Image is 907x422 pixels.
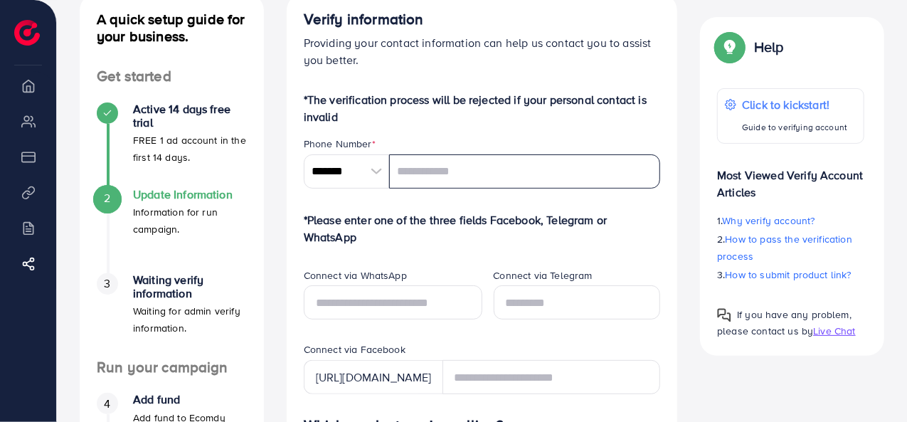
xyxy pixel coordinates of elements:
p: 1. [717,212,864,229]
p: Help [754,38,784,56]
p: Providing your contact information can help us contact you to assist you better. [304,34,661,68]
label: Connect via WhatsApp [304,268,407,283]
img: logo [14,20,40,46]
span: 4 [104,396,110,412]
span: How to submit product link? [726,268,852,282]
h4: Run your campaign [80,359,264,376]
div: [URL][DOMAIN_NAME] [304,360,443,394]
li: Active 14 days free trial [80,102,264,188]
span: Live Chat [813,324,855,338]
h4: Update Information [133,188,247,201]
h4: Verify information [304,11,661,28]
label: Connect via Facebook [304,342,405,357]
img: Popup guide [717,308,731,322]
li: Update Information [80,188,264,273]
span: Why verify account? [723,213,815,228]
span: 3 [104,275,110,292]
p: Guide to verifying account [742,119,847,136]
p: *Please enter one of the three fields Facebook, Telegram or WhatsApp [304,211,661,246]
label: Phone Number [304,137,376,151]
h4: A quick setup guide for your business. [80,11,264,45]
p: Click to kickstart! [742,96,847,113]
iframe: Chat [847,358,896,411]
h4: Active 14 days free trial [133,102,247,130]
h4: Add fund [133,393,247,406]
h4: Get started [80,68,264,85]
p: Waiting for admin verify information. [133,302,247,337]
h4: Waiting verify information [133,273,247,300]
span: If you have any problem, please contact us by [717,307,852,338]
p: 2. [717,231,864,265]
li: Waiting verify information [80,273,264,359]
p: FREE 1 ad account in the first 14 days. [133,132,247,166]
p: Information for run campaign. [133,204,247,238]
label: Connect via Telegram [494,268,593,283]
p: 3. [717,266,864,283]
img: Popup guide [717,34,743,60]
p: Most Viewed Verify Account Articles [717,155,864,201]
p: *The verification process will be rejected if your personal contact is invalid [304,91,661,125]
span: 2 [104,190,110,206]
span: How to pass the verification process [717,232,852,263]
